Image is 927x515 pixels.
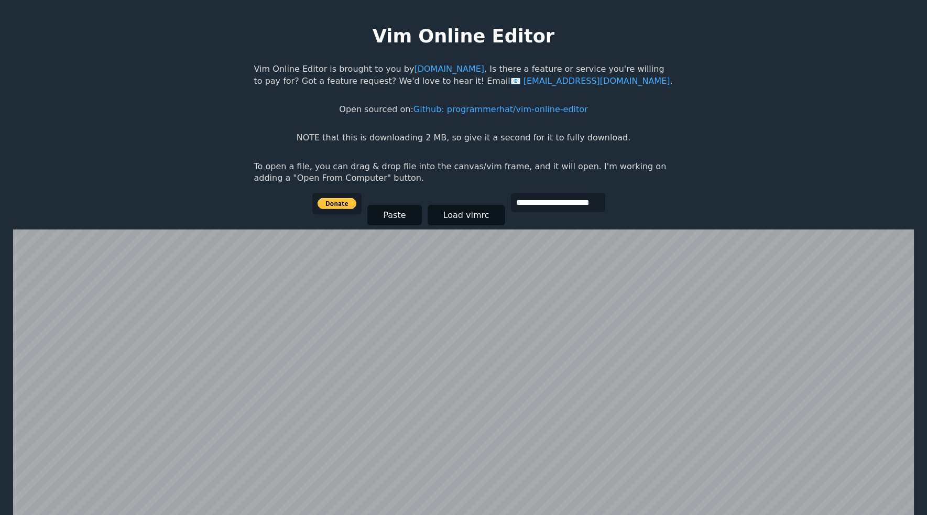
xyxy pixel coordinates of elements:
h1: Vim Online Editor [373,23,554,49]
p: Open sourced on: [339,104,587,115]
button: Load vimrc [428,205,505,225]
button: Paste [367,205,421,225]
p: NOTE that this is downloading 2 MB, so give it a second for it to fully download. [297,132,630,144]
a: [EMAIL_ADDRESS][DOMAIN_NAME] [510,76,670,86]
a: Github: programmerhat/vim-online-editor [413,104,588,114]
p: To open a file, you can drag & drop file into the canvas/vim frame, and it will open. I'm working... [254,161,673,184]
a: [DOMAIN_NAME] [414,64,484,74]
p: Vim Online Editor is brought to you by . Is there a feature or service you're willing to pay for?... [254,63,673,87]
